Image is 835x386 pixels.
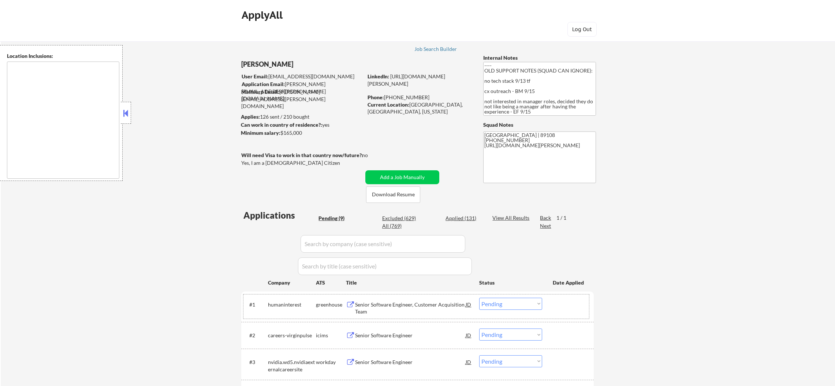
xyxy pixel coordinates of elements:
[414,46,457,53] a: Job Search Builder
[242,9,285,21] div: ApplyAll
[241,121,361,129] div: yes
[382,215,419,222] div: Excluded (629)
[242,81,285,87] strong: Application Email:
[316,279,346,286] div: ATS
[483,54,596,62] div: Internal Notes
[249,359,262,366] div: #3
[553,279,585,286] div: Date Applied
[540,222,552,230] div: Next
[362,152,383,159] div: no
[241,122,322,128] strong: Can work in country of residence?:
[268,332,316,339] div: careers-virginpulse
[241,113,363,120] div: 126 sent / 210 bought
[268,301,316,308] div: humaninterest
[465,298,472,311] div: JD
[382,222,419,230] div: All (769)
[355,301,466,315] div: Senior Software Engineer, Customer Acquisition Team
[316,359,346,366] div: workday
[368,94,471,101] div: [PHONE_NUMBER]
[368,73,389,79] strong: LinkedIn:
[7,52,120,60] div: Location Inclusions:
[242,73,268,79] strong: User Email:
[567,22,597,37] button: Log Out
[241,130,280,136] strong: Minimum salary:
[249,301,262,308] div: #1
[492,214,532,222] div: View All Results
[242,73,363,80] div: [EMAIL_ADDRESS][DOMAIN_NAME]
[249,332,262,339] div: #2
[465,355,472,368] div: JD
[243,211,316,220] div: Applications
[483,121,596,129] div: Squad Notes
[241,60,392,69] div: [PERSON_NAME]
[365,170,439,184] button: Add a Job Manually
[241,88,363,110] div: [PERSON_NAME][EMAIL_ADDRESS][PERSON_NAME][DOMAIN_NAME]
[446,215,482,222] div: Applied (131)
[241,159,365,167] div: Yes, I am a [DEMOGRAPHIC_DATA] Citizen
[318,215,355,222] div: Pending (9)
[479,276,542,289] div: Status
[241,89,279,95] strong: Mailslurp Email:
[465,329,472,342] div: JD
[242,81,363,102] div: [PERSON_NAME][EMAIL_ADDRESS][PERSON_NAME][DOMAIN_NAME]
[346,279,472,286] div: Title
[241,114,260,120] strong: Applies:
[556,214,573,222] div: 1 / 1
[301,235,465,253] input: Search by company (case sensitive)
[298,257,472,275] input: Search by title (case sensitive)
[414,47,457,52] div: Job Search Builder
[241,129,363,137] div: $165,000
[368,73,445,87] a: [URL][DOMAIN_NAME][PERSON_NAME]
[268,279,316,286] div: Company
[368,101,409,108] strong: Current Location:
[540,214,552,222] div: Back
[316,301,346,308] div: greenhouse
[366,186,420,203] button: Download Resume
[355,332,466,339] div: Senior Software Engineer
[368,101,471,115] div: [GEOGRAPHIC_DATA], [GEOGRAPHIC_DATA], [US_STATE]
[316,332,346,339] div: icims
[355,359,466,366] div: Senior Software Engineer
[368,94,384,100] strong: Phone:
[268,359,316,373] div: nvidia.wd5.nvidiaexternalcareersite
[241,152,363,158] strong: Will need Visa to work in that country now/future?:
